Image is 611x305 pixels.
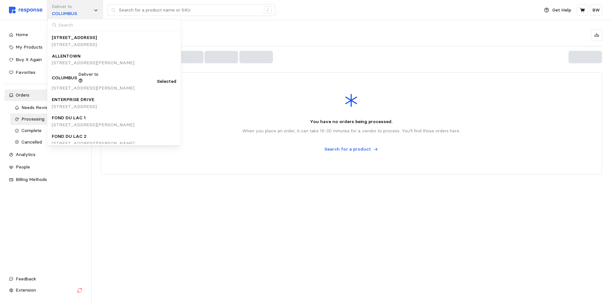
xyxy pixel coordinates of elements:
[52,34,97,41] p: [STREET_ADDRESS]
[4,54,87,66] a: Buy It Again
[4,29,87,41] a: Home
[4,67,87,78] a: Favorites
[52,121,135,129] p: [STREET_ADDRESS][PERSON_NAME]
[4,149,87,160] a: Analytics
[10,113,87,125] a: Processing
[16,92,76,99] div: Orders
[10,102,87,113] a: Needs Review
[540,4,575,16] button: Get Help
[16,164,30,170] span: People
[52,114,86,121] p: FOND DU LAC 1
[52,140,135,147] p: [STREET_ADDRESS][PERSON_NAME]
[4,273,87,285] button: Feedback
[16,276,36,282] span: Feedback
[16,44,43,50] span: My Products
[324,146,371,153] p: Search for a product
[16,32,28,37] span: Home
[21,116,44,122] span: Processing
[16,57,42,62] span: Buy It Again
[157,78,176,85] p: Selected
[16,69,35,75] span: Favorites
[16,287,36,293] span: Extension
[52,41,97,48] p: [STREET_ADDRESS]
[16,176,47,182] span: Billing Methods
[52,85,135,92] p: [STREET_ADDRESS][PERSON_NAME]
[21,139,42,145] span: Cancelled
[4,42,87,53] a: My Products
[552,7,571,14] p: Get Help
[590,4,602,16] button: BW
[4,90,87,101] a: Orders
[52,59,135,66] p: [STREET_ADDRESS][PERSON_NAME]
[4,174,87,185] a: Billing Methods
[52,10,77,17] p: COLUMBUS
[52,3,77,10] p: Deliver to
[78,71,98,78] p: Deliver to
[264,6,272,14] div: /
[21,128,42,133] span: Complete
[592,7,600,14] p: BW
[4,161,87,173] a: People
[52,53,81,60] p: ALLENTOWN
[4,285,87,296] button: Extension
[9,7,43,13] img: svg%3e
[52,133,87,140] p: FOND DU LAC 2
[52,74,77,82] p: COLUMBUS
[52,103,97,110] p: [STREET_ADDRESS]
[10,125,87,137] a: Complete
[21,105,52,110] span: Needs Review
[47,19,180,31] input: Search
[16,152,35,157] span: Analytics
[10,137,87,148] a: Cancelled
[321,143,382,155] button: Search for a product
[52,96,94,103] p: ENTERPRISE DRIVE
[119,4,260,16] input: Search for a product name or SKU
